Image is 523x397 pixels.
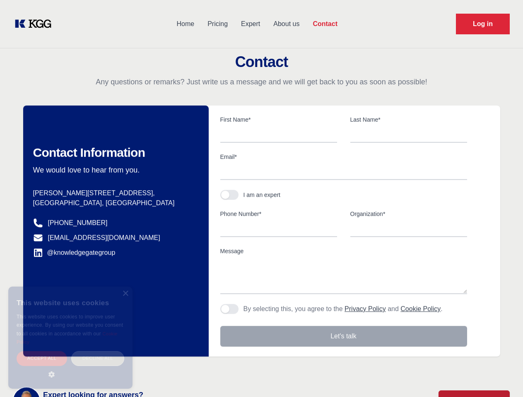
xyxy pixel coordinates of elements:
label: Organization* [350,210,467,218]
label: Phone Number* [220,210,337,218]
a: Contact [306,13,344,35]
a: Home [170,13,201,35]
a: KOL Knowledge Platform: Talk to Key External Experts (KEE) [13,17,58,31]
a: @knowledgegategroup [33,248,116,258]
a: Request Demo [456,14,510,34]
a: About us [267,13,306,35]
button: Let's talk [220,326,467,347]
p: We would love to hear from you. [33,165,195,175]
a: Pricing [201,13,234,35]
h2: Contact Information [33,145,195,160]
label: Message [220,247,467,255]
p: By selecting this, you agree to the and . [243,304,443,314]
a: Cookie Policy [400,305,441,312]
span: This website uses cookies to improve user experience. By using our website you consent to all coo... [17,314,123,337]
div: I am an expert [243,191,281,199]
label: Email* [220,153,467,161]
h2: Contact [10,54,513,70]
div: Close [122,291,128,297]
p: [GEOGRAPHIC_DATA], [GEOGRAPHIC_DATA] [33,198,195,208]
a: Expert [234,13,267,35]
div: Accept all [17,351,67,366]
p: Any questions or remarks? Just write us a message and we will get back to you as soon as possible! [10,77,513,87]
a: [EMAIL_ADDRESS][DOMAIN_NAME] [48,233,160,243]
a: Privacy Policy [345,305,386,312]
div: Decline all [71,351,124,366]
a: [PHONE_NUMBER] [48,218,108,228]
label: First Name* [220,115,337,124]
div: This website uses cookies [17,293,124,313]
label: Last Name* [350,115,467,124]
p: [PERSON_NAME][STREET_ADDRESS], [33,188,195,198]
a: Cookie Policy [17,331,118,344]
iframe: Chat Widget [482,357,523,397]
